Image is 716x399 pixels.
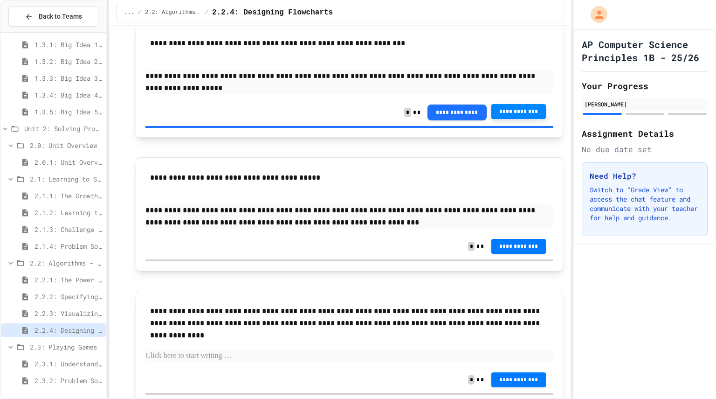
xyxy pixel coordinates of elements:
p: Switch to "Grade View" to access the chat feature and communicate with your teacher for help and ... [590,185,700,223]
h2: Your Progress [582,79,708,92]
h1: AP Computer Science Principles 1B - 25/26 [582,38,708,64]
span: 2.3: Playing Games [30,342,102,352]
h3: Need Help? [590,170,700,182]
span: / [205,9,208,16]
span: 2.1.4: Problem Solving Practice [34,241,102,251]
div: No due date set [582,144,708,155]
span: Unit 2: Solving Problems in Computer Science [24,124,102,133]
span: 1.3.4: Big Idea 4 - Computing Systems and Networks [34,90,102,100]
span: 2.2: Algorithms - from Pseudocode to Flowcharts [145,9,201,16]
span: Back to Teams [39,12,82,21]
span: 1.3.5: Big Idea 5 - Impact of Computing [34,107,102,117]
span: 2.2: Algorithms - from Pseudocode to Flowcharts [30,258,102,268]
span: 2.0.1: Unit Overview [34,157,102,167]
span: 2.1.2: Learning to Solve Hard Problems [34,208,102,217]
span: 2.2.3: Visualizing Logic with Flowcharts [34,308,102,318]
span: 2.3.2: Problem Solving Reflection [34,376,102,385]
span: 2.2.1: The Power of Algorithms [34,275,102,285]
span: 1.3.1: Big Idea 1 - Creative Development [34,40,102,49]
span: 2.3.1: Understanding Games with Flowcharts [34,359,102,369]
span: 2.1.1: The Growth Mindset [34,191,102,201]
span: ... [124,9,134,16]
span: 1.3.3: Big Idea 3 - Algorithms and Programming [34,73,102,83]
span: / [138,9,141,16]
span: 2.0: Unit Overview [30,140,102,150]
span: 1.3.2: Big Idea 2 - Data [34,56,102,66]
div: [PERSON_NAME] [585,100,705,108]
span: 2.2.4: Designing Flowcharts [34,325,102,335]
span: 2.1: Learning to Solve Hard Problems [30,174,102,184]
span: 2.2.4: Designing Flowcharts [212,7,333,18]
h2: Assignment Details [582,127,708,140]
div: My Account [581,4,610,25]
span: 2.2.2: Specifying Ideas with Pseudocode [34,292,102,301]
span: 2.1.3: Challenge Problem - The Bridge [34,224,102,234]
button: Back to Teams [8,7,98,27]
